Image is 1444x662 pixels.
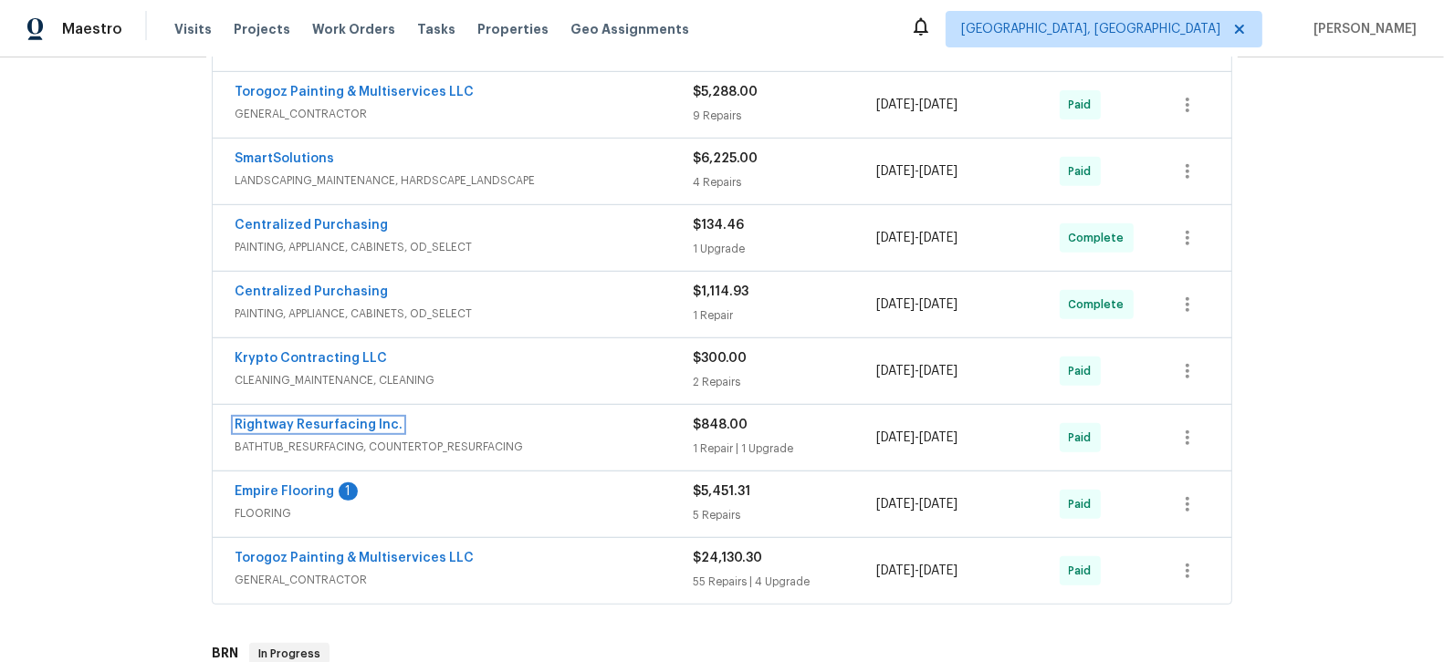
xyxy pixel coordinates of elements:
[235,571,693,589] span: GENERAL_CONTRACTOR
[693,485,750,498] span: $5,451.31
[876,495,957,513] span: -
[693,219,744,232] span: $134.46
[919,431,957,444] span: [DATE]
[235,285,388,298] a: Centralized Purchasing
[961,20,1220,38] span: [GEOGRAPHIC_DATA], [GEOGRAPHIC_DATA]
[693,552,762,564] span: $24,130.30
[693,86,758,98] span: $5,288.00
[919,365,957,378] span: [DATE]
[919,564,957,577] span: [DATE]
[919,232,957,244] span: [DATE]
[876,165,915,178] span: [DATE]
[693,107,876,125] div: 9 Repairs
[693,419,748,431] span: $848.00
[234,20,290,38] span: Projects
[1069,162,1099,181] span: Paid
[62,20,122,38] span: Maestro
[1069,96,1099,114] span: Paid
[693,285,748,298] span: $1,114.93
[235,371,693,389] span: CLEANING_MAINTENANCE, CLEANING
[693,173,876,191] div: 4 Repairs
[876,362,957,380] span: -
[919,165,957,178] span: [DATE]
[235,219,388,232] a: Centralized Purchasing
[1069,429,1099,447] span: Paid
[876,229,957,247] span: -
[235,305,693,323] span: PAINTING, APPLIANCE, CABINETS, OD_SELECT
[693,440,876,458] div: 1 Repair | 1 Upgrade
[919,498,957,511] span: [DATE]
[174,20,212,38] span: Visits
[1069,295,1132,314] span: Complete
[1069,229,1132,247] span: Complete
[235,171,693,190] span: LANDSCAPING_MAINTENANCE, HARDSCAPE_LANDSCAPE
[876,431,915,444] span: [DATE]
[919,298,957,311] span: [DATE]
[876,295,957,314] span: -
[876,98,915,111] span: [DATE]
[1069,562,1099,580] span: Paid
[876,562,957,580] span: -
[1306,20,1417,38] span: [PERSON_NAME]
[235,419,403,431] a: Rightway Resurfacing Inc.
[235,238,693,256] span: PAINTING, APPLIANCE, CABINETS, OD_SELECT
[235,105,693,123] span: GENERAL_CONTRACTOR
[339,482,358,501] div: 1
[876,564,915,577] span: [DATE]
[417,23,455,36] span: Tasks
[876,96,957,114] span: -
[1069,362,1099,380] span: Paid
[235,485,334,498] a: Empire Flooring
[693,306,876,325] div: 1 Repair
[235,152,334,165] a: SmartSolutions
[876,298,915,311] span: [DATE]
[1069,495,1099,513] span: Paid
[693,573,876,591] div: 55 Repairs | 4 Upgrade
[235,504,693,522] span: FLOORING
[570,20,689,38] span: Geo Assignments
[235,552,474,564] a: Torogoz Painting & Multiservices LLC
[919,98,957,111] span: [DATE]
[876,162,957,181] span: -
[876,498,915,511] span: [DATE]
[235,438,693,456] span: BATHTUB_RESURFACING, COUNTERTOP_RESURFACING
[876,232,915,244] span: [DATE]
[693,240,876,258] div: 1 Upgrade
[693,373,876,391] div: 2 Repairs
[235,86,474,98] a: Torogoz Painting & Multiservices LLC
[693,506,876,524] div: 5 Repairs
[477,20,549,38] span: Properties
[876,429,957,447] span: -
[876,365,915,378] span: [DATE]
[312,20,395,38] span: Work Orders
[693,352,747,365] span: $300.00
[693,152,758,165] span: $6,225.00
[235,352,387,365] a: Krypto Contracting LLC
